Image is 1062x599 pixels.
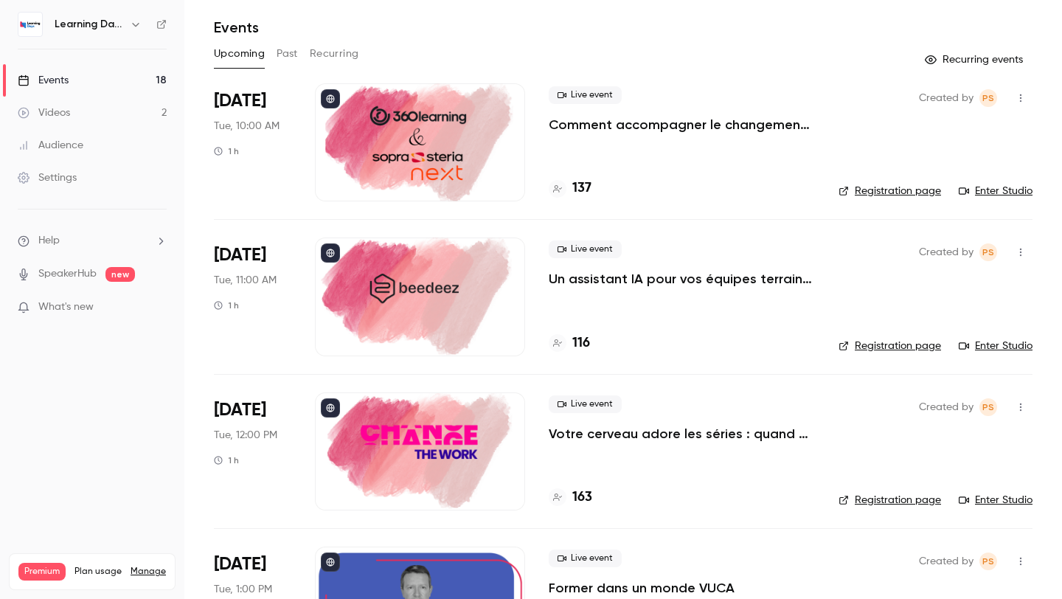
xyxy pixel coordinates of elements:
[131,566,166,578] a: Manage
[214,582,272,597] span: Tue, 1:00 PM
[572,333,590,353] h4: 116
[18,233,167,249] li: help-dropdown-opener
[18,563,66,581] span: Premium
[918,48,1032,72] button: Recurring events
[549,488,592,508] a: 163
[105,267,135,282] span: new
[982,398,994,416] span: PS
[38,299,94,315] span: What's new
[979,89,997,107] span: Prad Selvarajah
[214,42,265,66] button: Upcoming
[549,270,815,288] a: Un assistant IA pour vos équipes terrain : former, accompagner et transformer l’expérience apprenant
[549,425,815,443] a: Votre cerveau adore les séries : quand les neurosciences rencontrent la formation
[214,553,266,576] span: [DATE]
[38,266,97,282] a: SpeakerHub
[979,398,997,416] span: Prad Selvarajah
[214,119,280,134] span: Tue, 10:00 AM
[959,339,1032,353] a: Enter Studio
[979,243,997,261] span: Prad Selvarajah
[214,83,291,201] div: Oct 7 Tue, 10:00 AM (Europe/Paris)
[549,579,735,597] a: Former dans un monde VUCA
[214,454,239,466] div: 1 h
[214,398,266,422] span: [DATE]
[919,243,974,261] span: Created by
[18,170,77,185] div: Settings
[572,179,591,198] h4: 137
[214,243,266,267] span: [DATE]
[18,73,69,88] div: Events
[549,240,622,258] span: Live event
[214,238,291,356] div: Oct 7 Tue, 11:00 AM (Europe/Paris)
[549,550,622,567] span: Live event
[572,488,592,508] h4: 163
[549,86,622,104] span: Live event
[214,428,277,443] span: Tue, 12:00 PM
[919,89,974,107] span: Created by
[959,493,1032,508] a: Enter Studio
[38,233,60,249] span: Help
[214,392,291,510] div: Oct 7 Tue, 12:00 PM (Europe/Paris)
[214,273,277,288] span: Tue, 11:00 AM
[959,184,1032,198] a: Enter Studio
[149,301,167,314] iframe: Noticeable Trigger
[839,493,941,508] a: Registration page
[549,179,591,198] a: 137
[839,339,941,353] a: Registration page
[310,42,359,66] button: Recurring
[839,184,941,198] a: Registration page
[919,398,974,416] span: Created by
[549,116,815,134] a: Comment accompagner le changement avec le skills-based learning ?
[979,553,997,570] span: Prad Selvarajah
[18,13,42,36] img: Learning Days
[549,333,590,353] a: 116
[549,395,622,413] span: Live event
[55,17,124,32] h6: Learning Days
[277,42,298,66] button: Past
[982,553,994,570] span: PS
[214,89,266,113] span: [DATE]
[919,553,974,570] span: Created by
[214,18,259,36] h1: Events
[74,566,122,578] span: Plan usage
[982,89,994,107] span: PS
[18,105,70,120] div: Videos
[214,299,239,311] div: 1 h
[18,138,83,153] div: Audience
[982,243,994,261] span: PS
[214,145,239,157] div: 1 h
